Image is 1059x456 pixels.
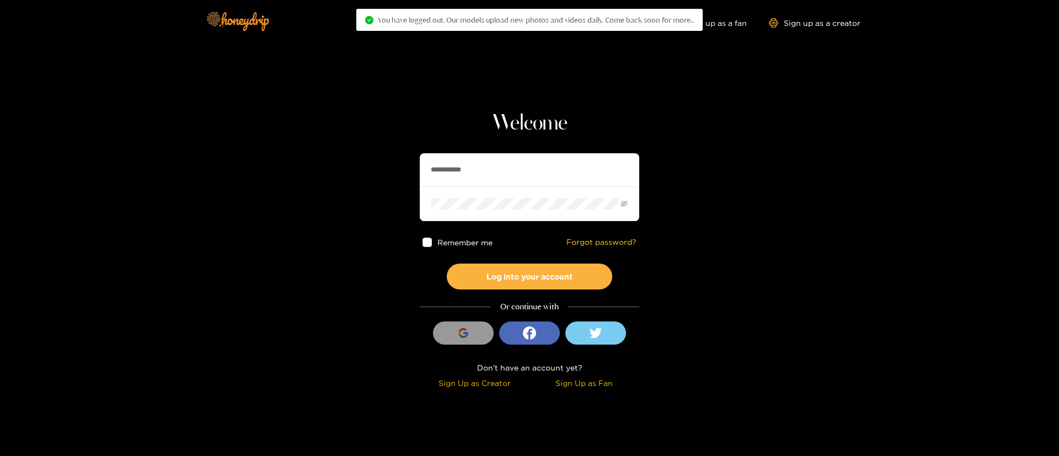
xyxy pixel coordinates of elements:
span: Remember me [437,238,493,246]
span: check-circle [365,16,373,24]
div: Don't have an account yet? [420,361,639,374]
div: Sign Up as Creator [422,377,527,389]
button: Log into your account [447,264,612,289]
a: Sign up as a fan [671,18,747,28]
span: You have logged out. Our models upload new photos and videos daily. Come back soon for more.. [378,15,694,24]
a: Sign up as a creator [769,18,860,28]
div: Or continue with [420,301,639,313]
span: eye-invisible [621,200,628,207]
div: Sign Up as Fan [532,377,637,389]
a: Forgot password? [566,238,637,247]
h1: Welcome [420,110,639,137]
